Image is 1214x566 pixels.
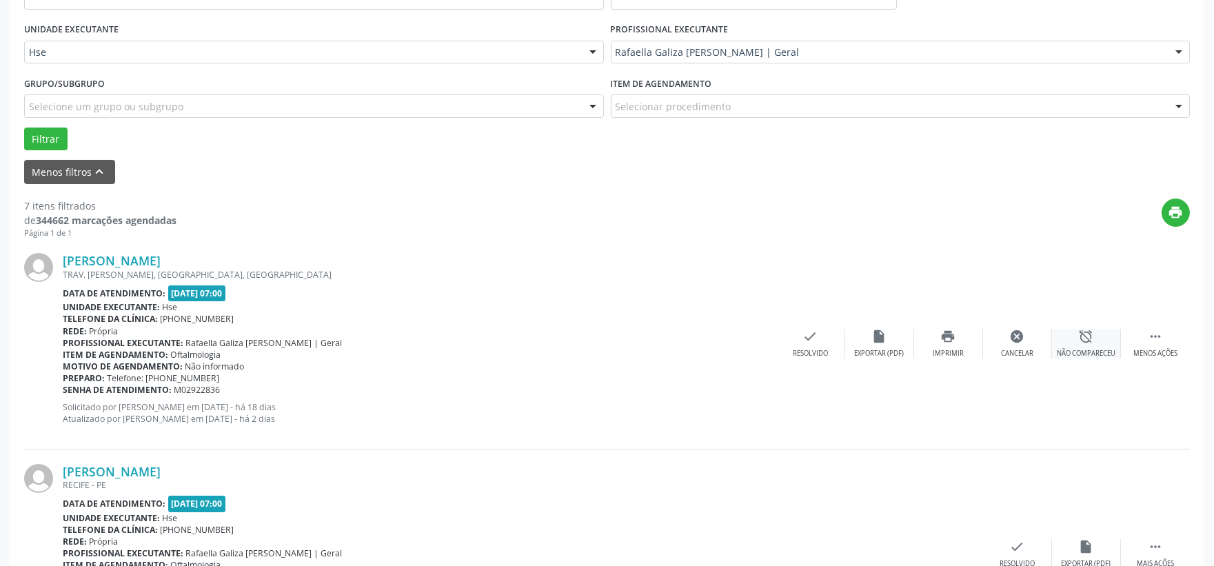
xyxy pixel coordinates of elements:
[855,349,904,358] div: Exportar (PDF)
[161,313,234,325] span: [PHONE_NUMBER]
[1010,539,1025,554] i: check
[90,325,119,337] span: Própria
[63,384,172,396] b: Senha de atendimento:
[63,337,183,349] b: Profissional executante:
[24,253,53,282] img: img
[803,329,818,344] i: check
[63,524,158,536] b: Telefone da clínica:
[24,199,176,213] div: 7 itens filtrados
[29,99,183,114] span: Selecione um grupo ou subgrupo
[168,496,226,512] span: [DATE] 07:00
[24,19,119,41] label: UNIDADE EXECUTANTE
[24,213,176,228] div: de
[1148,329,1163,344] i: 
[872,329,887,344] i: insert_drive_file
[63,372,105,384] b: Preparo:
[63,464,161,479] a: [PERSON_NAME]
[1169,205,1184,220] i: print
[161,524,234,536] span: [PHONE_NUMBER]
[185,361,245,372] span: Não informado
[186,547,343,559] span: Rafaella Galiza [PERSON_NAME] | Geral
[941,329,956,344] i: print
[163,301,178,313] span: Hse
[90,536,119,547] span: Própria
[63,361,183,372] b: Motivo de agendamento:
[168,285,226,301] span: [DATE] 07:00
[24,464,53,493] img: img
[36,214,176,227] strong: 344662 marcações agendadas
[63,498,165,509] b: Data de atendimento:
[63,325,87,337] b: Rede:
[63,253,161,268] a: [PERSON_NAME]
[24,228,176,239] div: Página 1 de 1
[1148,539,1163,554] i: 
[1079,329,1094,344] i: alarm_off
[92,164,108,179] i: keyboard_arrow_up
[611,19,729,41] label: PROFISSIONAL EXECUTANTE
[24,160,115,184] button: Menos filtroskeyboard_arrow_up
[63,301,160,313] b: Unidade executante:
[1133,349,1177,358] div: Menos ações
[1079,539,1094,554] i: insert_drive_file
[24,128,68,151] button: Filtrar
[63,401,776,425] p: Solicitado por [PERSON_NAME] em [DATE] - há 18 dias Atualizado por [PERSON_NAME] em [DATE] - há 2...
[63,269,776,281] div: TRAV. [PERSON_NAME], [GEOGRAPHIC_DATA], [GEOGRAPHIC_DATA]
[1001,349,1033,358] div: Cancelar
[1010,329,1025,344] i: cancel
[63,547,183,559] b: Profissional executante:
[63,287,165,299] b: Data de atendimento:
[63,479,983,491] div: RECIFE - PE
[163,512,178,524] span: Hse
[171,349,221,361] span: Oftalmologia
[611,73,712,94] label: Item de agendamento
[186,337,343,349] span: Rafaella Galiza [PERSON_NAME] | Geral
[174,384,221,396] span: M02922836
[63,512,160,524] b: Unidade executante:
[1057,349,1115,358] div: Não compareceu
[29,46,576,59] span: Hse
[108,372,220,384] span: Telefone: [PHONE_NUMBER]
[1162,199,1190,227] button: print
[616,46,1162,59] span: Rafaella Galiza [PERSON_NAME] | Geral
[63,349,168,361] b: Item de agendamento:
[63,536,87,547] b: Rede:
[793,349,828,358] div: Resolvido
[933,349,964,358] div: Imprimir
[63,313,158,325] b: Telefone da clínica:
[24,73,105,94] label: Grupo/Subgrupo
[616,99,731,114] span: Selecionar procedimento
